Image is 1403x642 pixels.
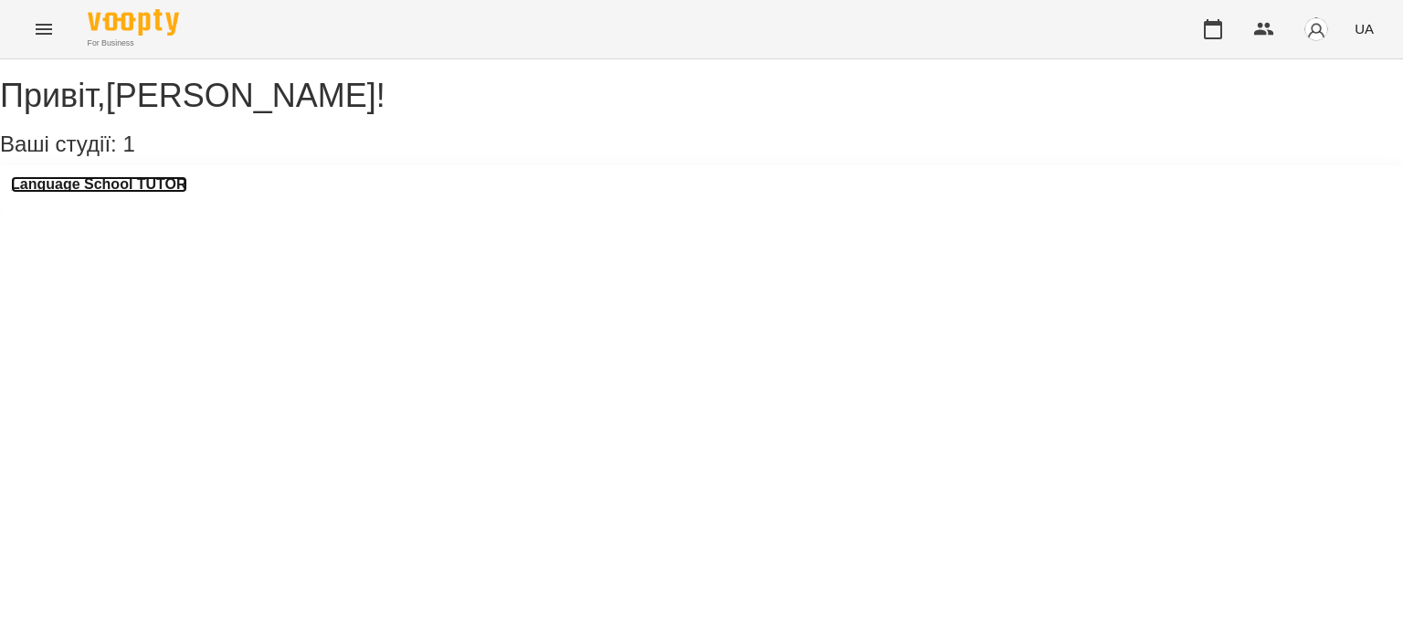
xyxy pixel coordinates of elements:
button: Menu [22,7,66,51]
span: 1 [122,132,134,156]
img: avatar_s.png [1303,16,1329,42]
button: UA [1347,12,1381,46]
span: UA [1355,19,1374,38]
a: Language School TUTOR [11,176,187,193]
span: For Business [88,37,179,49]
img: Voopty Logo [88,9,179,36]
